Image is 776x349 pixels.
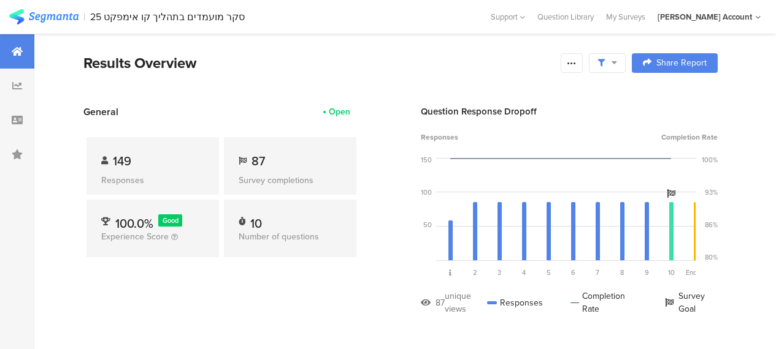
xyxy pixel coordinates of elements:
div: Responses [487,290,543,315]
span: 100.0% [115,214,153,233]
div: Ending [683,268,708,277]
div: Question Response Dropoff [421,105,718,118]
span: 10 [668,268,675,277]
div: 86% [705,220,718,230]
span: 9 [645,268,649,277]
div: Results Overview [83,52,555,74]
span: 2 [473,268,477,277]
i: Survey Goal [667,189,675,198]
div: 150 [421,155,432,165]
a: My Surveys [600,11,651,23]
span: 5 [547,268,551,277]
div: Support [491,7,525,26]
div: 10 [250,214,262,227]
div: 93% [705,187,718,197]
div: סקר מועמדים בתהליך קו אימפקט 25 [90,11,245,23]
div: Responses [101,174,204,187]
div: 100 [421,187,432,197]
div: Open [329,105,350,118]
span: 149 [113,152,131,170]
span: 3 [497,268,501,277]
div: 80% [705,252,718,262]
img: segmanta logo [9,9,79,24]
span: 87 [252,152,265,170]
span: Good [163,216,179,225]
div: [PERSON_NAME] Account [658,11,752,23]
div: Survey completions [239,174,342,187]
a: Question Library [531,11,600,23]
span: General [83,105,118,119]
span: 6 [571,268,575,277]
span: Completion Rate [661,132,718,143]
div: 87 [436,296,445,309]
span: 8 [620,268,624,277]
span: Responses [421,132,458,143]
div: | [83,10,85,24]
span: Number of questions [239,230,319,243]
span: 7 [596,268,599,277]
div: Completion Rate [570,290,637,315]
span: Share Report [656,59,707,67]
span: Experience Score [101,230,169,243]
div: 100% [702,155,718,165]
div: 50 [423,220,432,230]
div: Survey Goal [665,290,718,315]
span: 4 [522,268,526,277]
div: unique views [445,290,487,315]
